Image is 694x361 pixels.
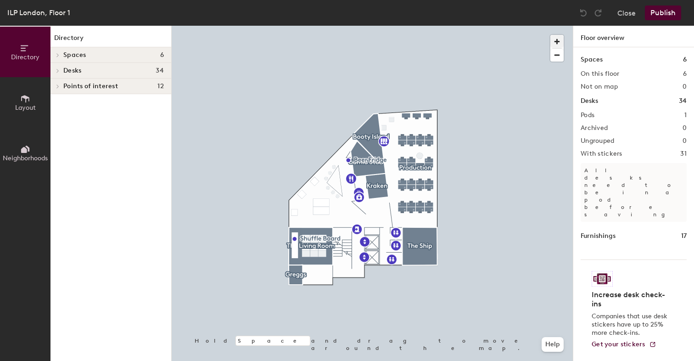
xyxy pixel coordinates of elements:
h2: Ungrouped [581,137,615,145]
h1: Spaces [581,55,603,65]
h2: 31 [680,150,687,158]
button: Close [617,6,636,20]
h2: Archived [581,124,608,132]
h2: 0 [683,83,687,90]
span: 12 [157,83,164,90]
span: 34 [156,67,164,74]
h1: 17 [681,231,687,241]
h1: 6 [683,55,687,65]
button: Help [542,337,564,352]
h2: 6 [683,70,687,78]
a: Get your stickers [592,341,656,349]
span: Layout [15,104,36,112]
h1: Floor overview [573,26,694,47]
span: Desks [63,67,81,74]
span: Get your stickers [592,340,645,348]
h1: Directory [50,33,171,47]
h2: Not on map [581,83,618,90]
h1: Furnishings [581,231,616,241]
h1: Desks [581,96,598,106]
span: 6 [160,51,164,59]
h2: 1 [684,112,687,119]
p: Companies that use desk stickers have up to 25% more check-ins. [592,312,670,337]
h2: 0 [683,137,687,145]
span: Neighborhoods [3,154,48,162]
h2: On this floor [581,70,620,78]
h2: Pods [581,112,594,119]
h4: Increase desk check-ins [592,290,670,309]
span: Spaces [63,51,86,59]
h1: 34 [679,96,687,106]
img: Redo [593,8,603,17]
button: Publish [645,6,681,20]
span: Directory [11,53,39,61]
div: ILP London, Floor 1 [7,7,70,18]
img: Undo [579,8,588,17]
span: Points of interest [63,83,118,90]
img: Sticker logo [592,271,613,287]
h2: With stickers [581,150,622,158]
h2: 0 [683,124,687,132]
p: All desks need to be in a pod before saving [581,163,687,222]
